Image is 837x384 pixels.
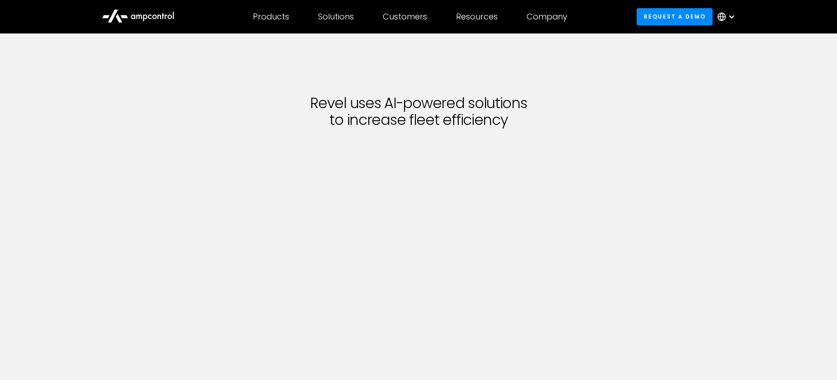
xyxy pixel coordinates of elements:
[318,12,354,22] div: Solutions
[383,12,427,22] div: Customers
[456,12,498,22] div: Resources
[219,95,618,128] h1: Revel uses AI-powered solutions to increase fleet efficiency
[219,134,618,344] iframe: Revel Interview 11.2023
[637,8,713,25] a: Request a demo
[253,12,289,22] div: Products
[527,12,567,22] div: Company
